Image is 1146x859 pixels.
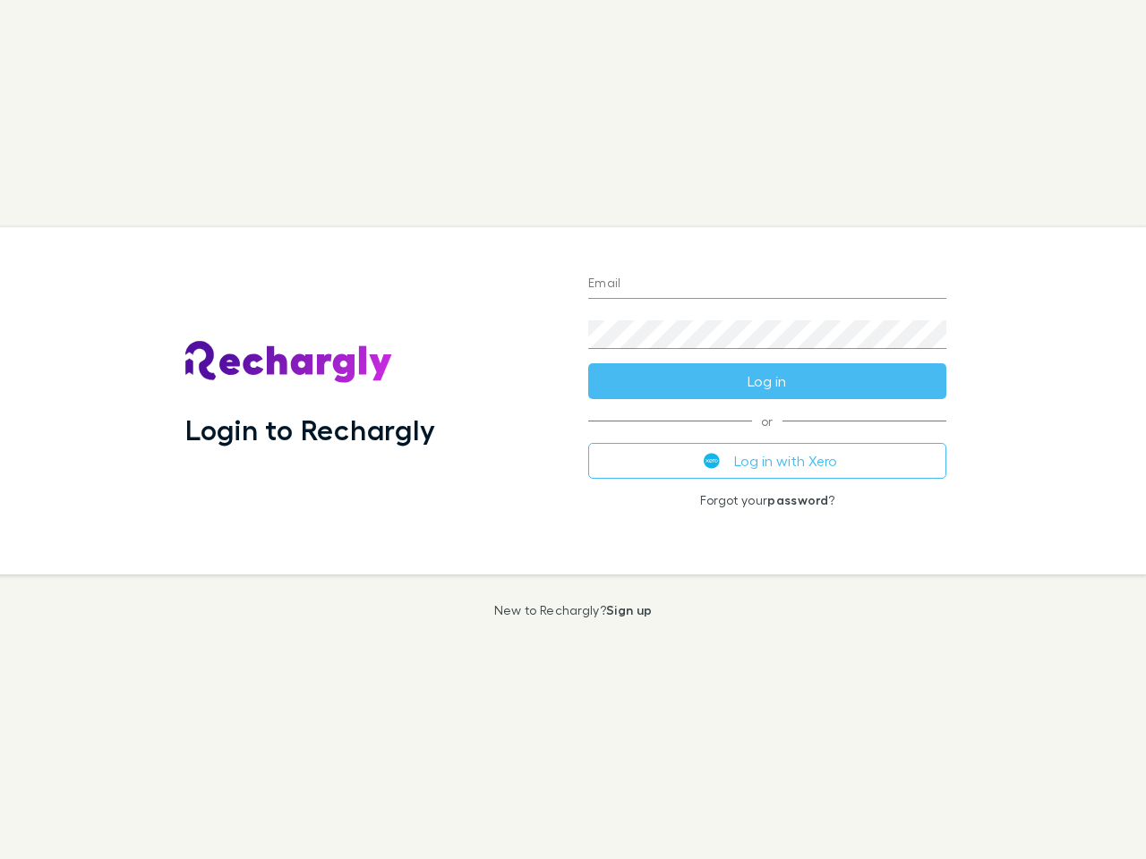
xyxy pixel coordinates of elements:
span: or [588,421,946,421]
img: Xero's logo [704,453,720,469]
a: password [767,492,828,507]
button: Log in [588,363,946,399]
button: Log in with Xero [588,443,946,479]
a: Sign up [606,602,652,617]
p: Forgot your ? [588,493,946,507]
p: New to Rechargly? [494,603,653,617]
h1: Login to Rechargly [185,412,435,447]
img: Rechargly's Logo [185,341,393,384]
